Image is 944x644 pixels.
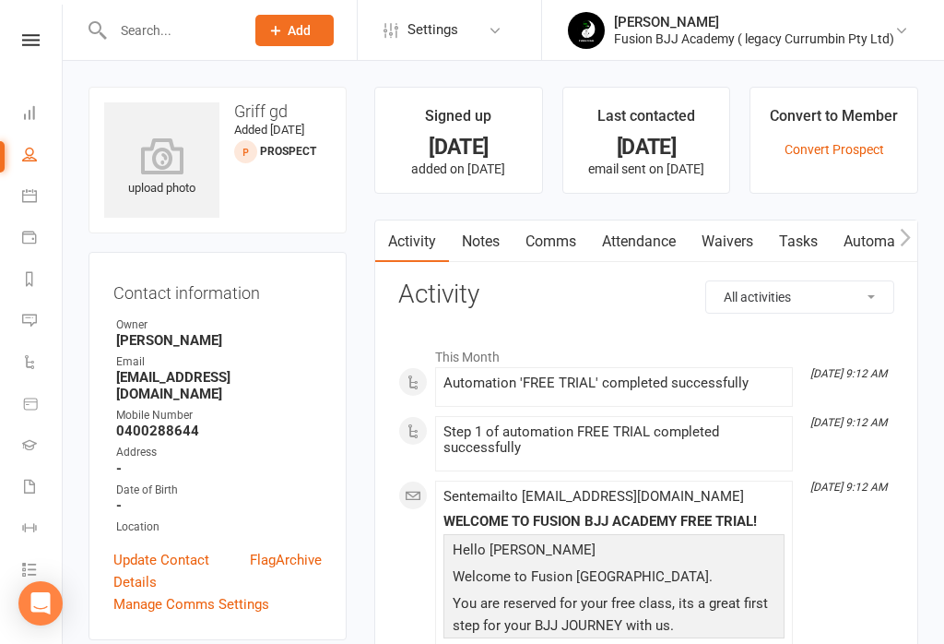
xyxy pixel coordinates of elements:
p: email sent on [DATE] [580,161,714,176]
i: [DATE] 9:12 AM [810,416,887,429]
strong: [EMAIL_ADDRESS][DOMAIN_NAME] [116,369,322,402]
h3: Contact information [113,277,322,303]
strong: - [116,497,322,514]
div: Signed up [425,104,491,137]
div: Open Intercom Messenger [18,581,63,626]
span: Add [288,23,311,38]
div: Last contacted [597,104,695,137]
p: added on [DATE] [392,161,525,176]
a: Automations [831,221,940,263]
time: Added [DATE] [234,123,304,137]
p: You are reserved for your free class, its a great first step for your BJJ JOURNEY with us. [448,592,780,641]
a: Product Sales [22,385,64,426]
a: Tasks [766,221,831,263]
div: Owner [116,316,322,334]
a: Comms [513,221,589,263]
a: Manage Comms Settings [113,593,269,615]
div: Address [116,444,322,461]
strong: - [116,460,322,477]
div: Date of Birth [116,482,322,499]
a: Waivers [689,221,766,263]
i: [DATE] 9:12 AM [810,481,887,494]
img: thumb_image1738312874.png [568,12,605,49]
a: Attendance [589,221,689,263]
i: [DATE] 9:12 AM [810,367,887,380]
snap: prospect [260,145,316,158]
a: Update Contact Details [113,549,250,593]
div: Fusion BJJ Academy ( legacy Currumbin Pty Ltd) [614,30,894,47]
li: This Month [398,338,894,367]
span: Sent email to [EMAIL_ADDRESS][DOMAIN_NAME] [443,488,744,505]
h3: Activity [398,280,894,309]
a: Reports [22,260,64,302]
p: Hello [PERSON_NAME] [448,539,780,566]
a: Payments [22,219,64,260]
strong: 0400288644 [116,423,322,439]
div: upload photo [104,137,219,198]
div: Automation 'FREE TRIAL' completed successfully [443,376,785,391]
a: Calendar [22,177,64,219]
div: Step 1 of automation FREE TRIAL completed successfully [443,424,785,456]
a: Dashboard [22,94,64,136]
div: Email [116,353,322,371]
div: [DATE] [580,137,714,157]
a: Activity [375,221,449,263]
button: Add [255,15,334,46]
div: [PERSON_NAME] [614,14,894,30]
span: Settings [407,9,458,51]
input: Search... [107,18,231,43]
a: People [22,136,64,177]
div: Mobile Number [116,407,322,424]
a: Archive [276,549,322,593]
div: Convert to Member [770,104,898,137]
a: Notes [449,221,513,263]
div: [DATE] [392,137,525,157]
strong: [PERSON_NAME] [116,332,322,349]
div: WELCOME TO FUSION BJJ ACADEMY FREE TRIAL! [443,514,785,530]
a: Convert Prospect [785,142,884,157]
div: Location [116,519,322,536]
a: Flag [250,549,276,593]
p: Welcome to Fusion [GEOGRAPHIC_DATA]. [448,566,780,592]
